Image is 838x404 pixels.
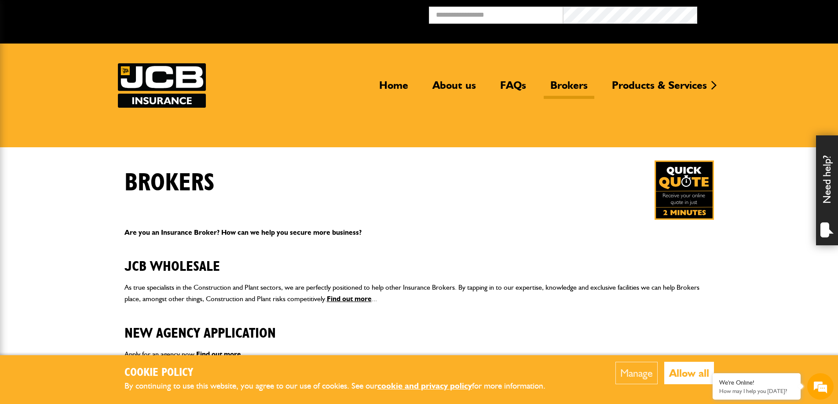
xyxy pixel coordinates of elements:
[494,79,533,99] a: FAQs
[697,7,831,20] button: Broker Login
[124,168,215,198] h1: Brokers
[118,63,206,108] a: JCB Insurance Services
[426,79,483,99] a: About us
[664,362,714,384] button: Allow all
[377,381,472,391] a: cookie and privacy policy
[196,350,241,358] a: Find out more
[373,79,415,99] a: Home
[124,282,714,304] p: As true specialists in the Construction and Plant sectors, we are perfectly positioned to help ot...
[655,160,714,220] a: Get your insurance quote in just 2-minutes
[544,79,594,99] a: Brokers
[124,245,714,275] h2: JCB Wholesale
[124,379,560,393] p: By continuing to use this website, you agree to our use of cookies. See our for more information.
[719,379,794,386] div: We're Online!
[124,366,560,380] h2: Cookie Policy
[124,349,714,360] p: Apply for an agency now. ...
[605,79,714,99] a: Products & Services
[327,295,372,303] a: Find out more
[118,63,206,108] img: JCB Insurance Services logo
[655,160,714,220] img: Quick Quote
[719,388,794,394] p: How may I help you today?
[124,227,714,238] p: Are you an Insurance Broker? How can we help you secure more business?
[615,362,658,384] button: Manage
[124,312,714,342] h2: New Agency Application
[816,135,838,245] div: Need help?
